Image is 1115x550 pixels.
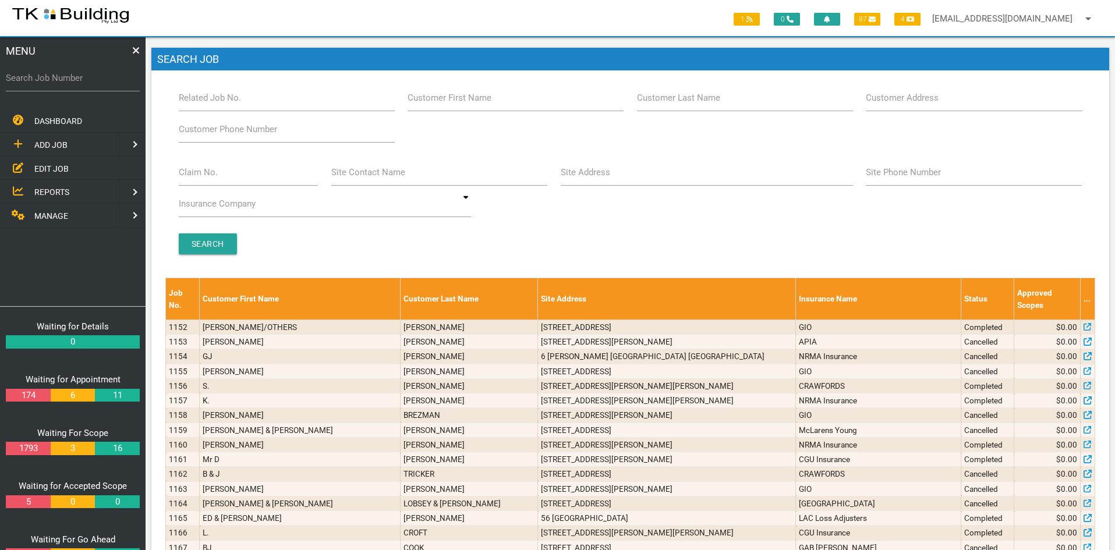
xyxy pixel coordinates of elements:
[200,467,401,481] td: B & J
[538,496,796,510] td: [STREET_ADDRESS]
[34,211,68,221] span: MANAGE
[796,335,961,349] td: APIA
[538,408,796,423] td: [STREET_ADDRESS][PERSON_NAME]
[200,511,401,526] td: ED & [PERSON_NAME]
[961,393,1014,408] td: Completed
[538,481,796,496] td: [STREET_ADDRESS][PERSON_NAME]
[34,116,82,126] span: DASHBOARD
[401,423,538,437] td: [PERSON_NAME]
[200,481,401,496] td: [PERSON_NAME]
[796,278,961,320] th: Insurance Name
[166,437,200,452] td: 1160
[1056,409,1077,421] span: $0.00
[401,481,538,496] td: [PERSON_NAME]
[796,349,961,364] td: NRMA Insurance
[796,378,961,393] td: CRAWFORDS
[166,452,200,467] td: 1161
[961,511,1014,526] td: Completed
[166,511,200,526] td: 1165
[12,6,130,24] img: s3file
[538,452,796,467] td: [STREET_ADDRESS][PERSON_NAME]
[401,511,538,526] td: [PERSON_NAME]
[961,335,1014,349] td: Cancelled
[961,526,1014,540] td: Completed
[166,335,200,349] td: 1153
[538,526,796,540] td: [STREET_ADDRESS][PERSON_NAME][PERSON_NAME]
[961,481,1014,496] td: Cancelled
[796,511,961,526] td: LAC Loss Adjusters
[34,164,69,173] span: EDIT JOB
[637,91,720,105] label: Customer Last Name
[961,349,1014,364] td: Cancelled
[796,408,961,423] td: GIO
[538,364,796,378] td: [STREET_ADDRESS]
[401,349,538,364] td: [PERSON_NAME]
[200,437,401,452] td: [PERSON_NAME]
[200,278,401,320] th: Customer First Name
[1056,380,1077,392] span: $0.00
[408,91,491,105] label: Customer First Name
[401,496,538,510] td: LOBSEY & [PERSON_NAME]
[866,91,939,105] label: Customer Address
[961,320,1014,334] td: Completed
[401,320,538,334] td: [PERSON_NAME]
[961,437,1014,452] td: Completed
[166,467,200,481] td: 1162
[200,349,401,364] td: GJ
[961,496,1014,510] td: Cancelled
[179,166,218,179] label: Claim No.
[774,13,800,26] span: 0
[538,320,796,334] td: [STREET_ADDRESS]
[200,496,401,510] td: [PERSON_NAME] & [PERSON_NAME]
[6,72,140,85] label: Search Job Number
[796,393,961,408] td: NRMA Insurance
[796,496,961,510] td: [GEOGRAPHIC_DATA]
[6,442,50,455] a: 1793
[166,408,200,423] td: 1158
[538,511,796,526] td: 56 [GEOGRAPHIC_DATA]
[796,423,961,437] td: McLarens Young
[179,233,237,254] input: Search
[179,123,277,136] label: Customer Phone Number
[200,364,401,378] td: [PERSON_NAME]
[401,408,538,423] td: BREZMAN
[1056,483,1077,495] span: $0.00
[796,467,961,481] td: CRAWFORDS
[961,452,1014,467] td: Completed
[538,393,796,408] td: [STREET_ADDRESS][PERSON_NAME][PERSON_NAME]
[31,534,115,545] a: Waiting For Go Ahead
[179,91,241,105] label: Related Job No.
[6,335,140,349] a: 0
[51,389,95,402] a: 6
[961,378,1014,393] td: Completed
[1056,321,1077,333] span: $0.00
[331,166,405,179] label: Site Contact Name
[200,378,401,393] td: S.
[401,278,538,320] th: Customer Last Name
[961,278,1014,320] th: Status
[34,140,68,150] span: ADD JOB
[200,423,401,437] td: [PERSON_NAME] & [PERSON_NAME]
[961,408,1014,423] td: Cancelled
[961,423,1014,437] td: Cancelled
[401,526,538,540] td: CROFT
[538,423,796,437] td: [STREET_ADDRESS]
[1056,366,1077,377] span: $0.00
[854,13,880,26] span: 87
[1056,439,1077,450] span: $0.00
[37,321,109,332] a: Waiting for Details
[95,389,139,402] a: 11
[151,48,1109,71] h1: Search Job
[961,467,1014,481] td: Cancelled
[796,526,961,540] td: CGU Insurance
[6,495,50,509] a: 5
[34,187,69,197] span: REPORTS
[1056,453,1077,465] span: $0.00
[1056,527,1077,538] span: $0.00
[166,278,200,320] th: Job No.
[538,349,796,364] td: 6 [PERSON_NAME] [GEOGRAPHIC_DATA] [GEOGRAPHIC_DATA]
[796,481,961,496] td: GIO
[200,335,401,349] td: [PERSON_NAME]
[1056,336,1077,347] span: $0.00
[1081,278,1095,320] th: ...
